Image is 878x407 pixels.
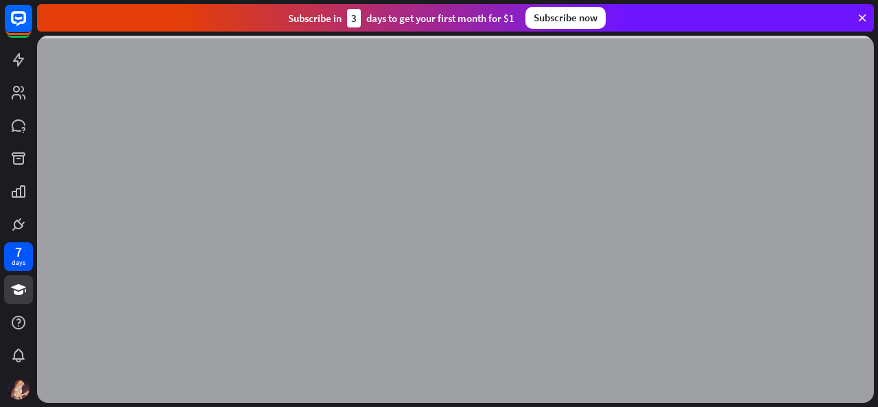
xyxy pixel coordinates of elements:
div: 3 [347,9,361,27]
div: Subscribe now [525,7,606,29]
a: 7 days [4,242,33,271]
div: Subscribe in days to get your first month for $1 [288,9,514,27]
div: days [12,258,25,268]
div: 7 [15,246,22,258]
